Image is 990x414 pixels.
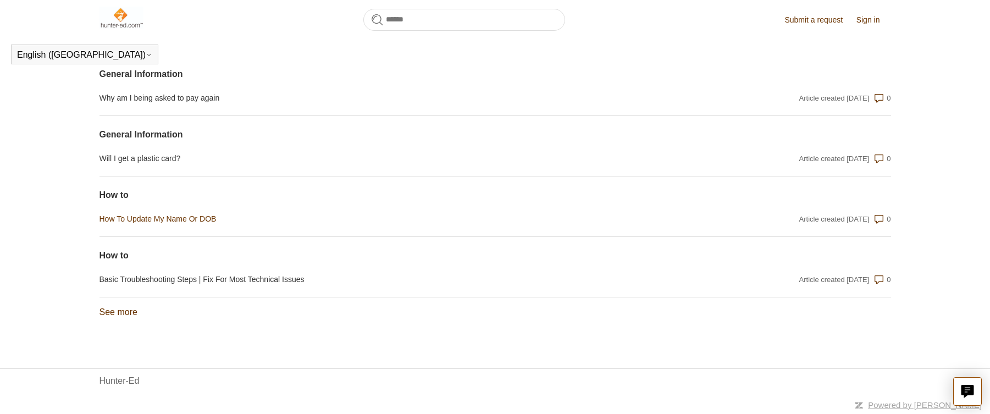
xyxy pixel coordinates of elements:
input: Search [363,9,565,31]
a: Hunter-Ed [99,374,140,388]
a: Sign in [856,14,891,26]
a: See more [99,307,137,317]
img: Hunter-Ed Help Center home page [99,7,144,29]
div: Article created [DATE] [799,93,870,104]
div: Article created [DATE] [799,153,870,164]
a: How to [99,189,654,202]
button: Live chat [953,377,982,406]
a: General Information [99,128,654,141]
a: Will I get a plastic card? [99,153,654,164]
a: Why am I being asked to pay again [99,92,654,104]
button: English ([GEOGRAPHIC_DATA]) [17,50,152,60]
a: Powered by [PERSON_NAME] [868,400,982,410]
a: Submit a request [784,14,854,26]
div: Article created [DATE] [799,274,870,285]
a: How To Update My Name Or DOB [99,213,654,225]
a: How to [99,249,654,262]
a: Basic Troubleshooting Steps | Fix For Most Technical Issues [99,274,654,285]
a: General Information [99,68,654,81]
div: Article created [DATE] [799,214,870,225]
